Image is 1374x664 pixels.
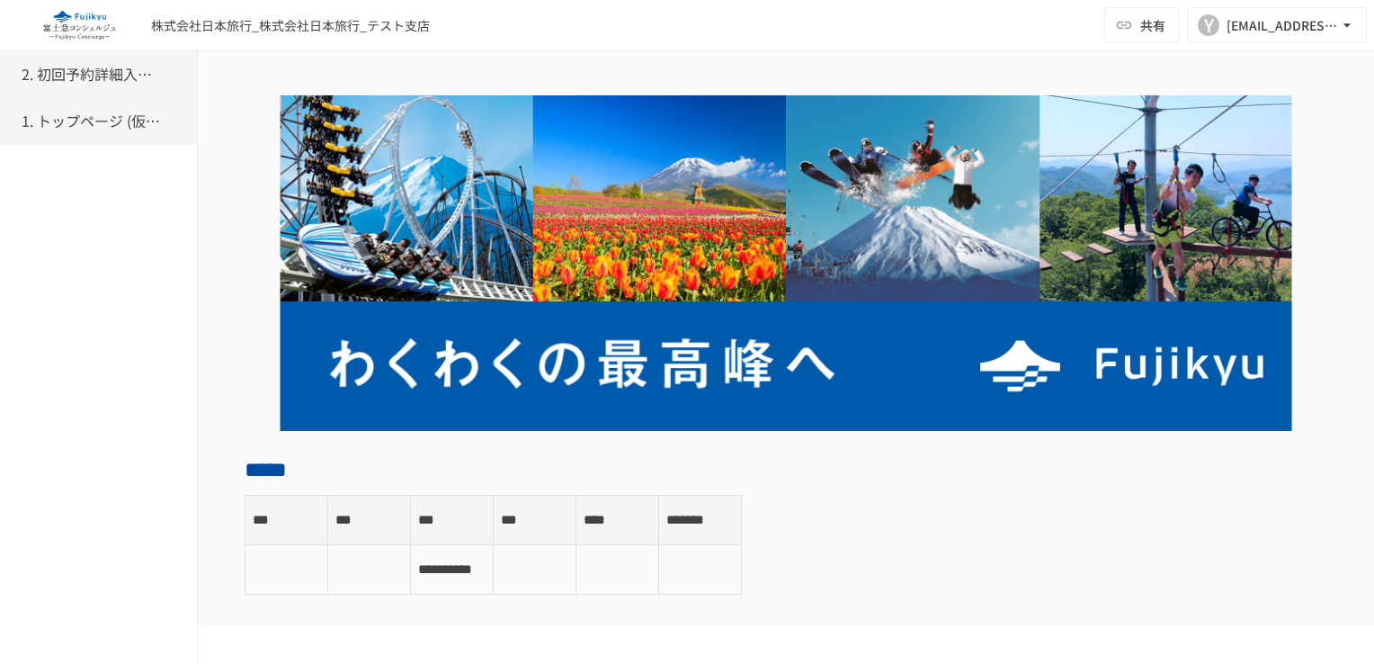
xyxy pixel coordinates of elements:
div: 株式会社日本旅行_株式会社日本旅行_テスト支店 [151,16,430,35]
button: Y[EMAIL_ADDRESS][DOMAIN_NAME] [1187,7,1367,43]
span: 共有 [1140,15,1165,35]
h6: 2. 初回予約詳細入力ページ [22,63,165,86]
img: 9NYIRYgtduoQjoGXsqqe5dy77I5ILDG0YqJd0KDzNKZ [245,95,1327,431]
h6: 1. トップページ (仮予約一覧) [22,110,165,133]
div: [EMAIL_ADDRESS][DOMAIN_NAME] [1227,14,1338,37]
img: eQeGXtYPV2fEKIA3pizDiVdzO5gJTl2ahLbsPaD2E4R [22,11,137,40]
button: 共有 [1104,7,1180,43]
div: Y [1198,14,1219,36]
